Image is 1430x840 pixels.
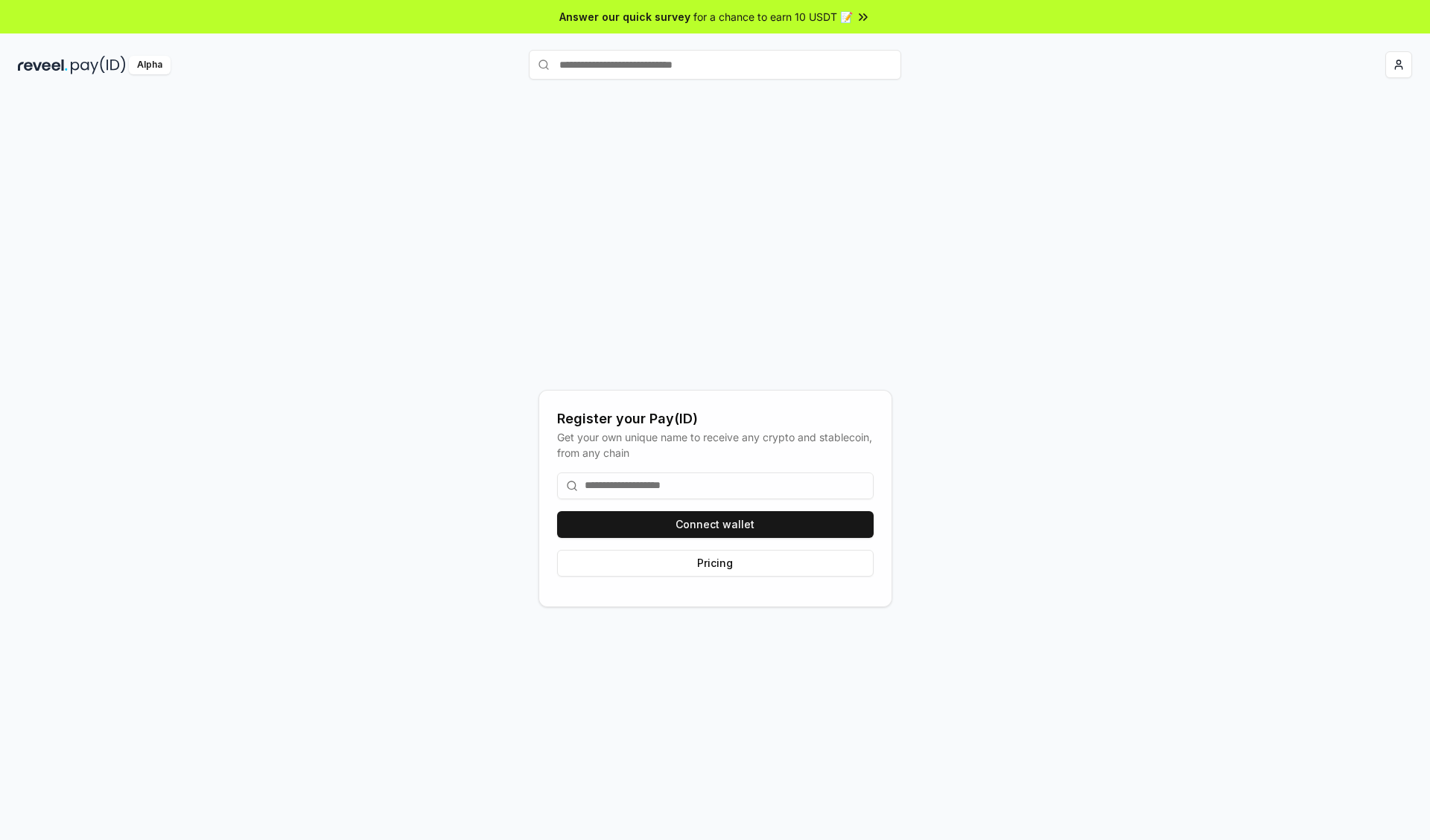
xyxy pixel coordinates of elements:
span: for a chance to earn 10 USDT 📝 [693,9,853,25]
div: Register your Pay(ID) [557,408,874,429]
button: Connect wallet [557,511,874,538]
span: Answer our quick survey [559,9,690,25]
div: Alpha [129,56,171,74]
img: reveel_dark [18,56,68,74]
div: Get your own unique name to receive any crypto and stablecoin, from any chain [557,429,874,461]
img: pay_id [71,56,126,74]
button: Pricing [557,550,874,577]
